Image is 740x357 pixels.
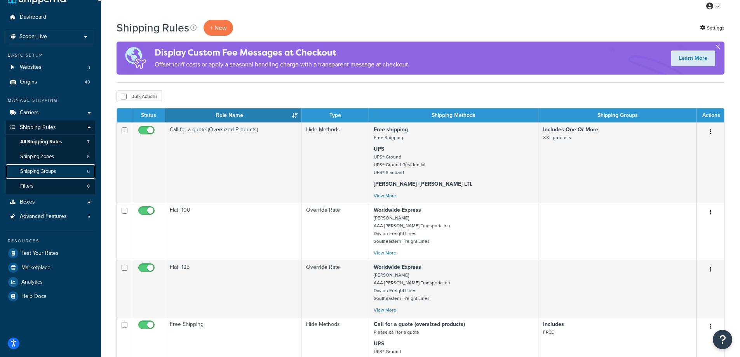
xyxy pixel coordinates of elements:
strong: Call for a quote (oversized products) [374,320,465,328]
small: Free Shipping [374,134,403,141]
span: Help Docs [21,293,47,300]
li: Shipping Zones [6,150,95,164]
span: Shipping Rules [20,124,56,131]
small: [PERSON_NAME] AAA [PERSON_NAME] Transportation Dayton Freight Lines Southeastern Freight Lines [374,272,450,302]
span: 49 [85,79,90,85]
li: Shipping Groups [6,164,95,179]
th: Shipping Methods [369,108,538,122]
a: Shipping Zones 5 [6,150,95,164]
span: 5 [87,213,90,220]
a: Learn More [671,51,715,66]
p: Offset tariff costs or apply a seasonal handling charge with a transparent message at checkout. [155,59,409,70]
strong: Includes [543,320,564,328]
a: Dashboard [6,10,95,24]
th: Type [301,108,369,122]
li: Advanced Features [6,209,95,224]
a: Filters 0 [6,179,95,193]
a: Advanced Features 5 [6,209,95,224]
th: Status [132,108,165,122]
td: Override Rate [301,203,369,260]
th: Actions [697,108,724,122]
span: Boxes [20,199,35,205]
a: Help Docs [6,289,95,303]
span: 6 [87,168,90,175]
strong: Includes One Or More [543,125,598,134]
button: Open Resource Center [713,330,732,349]
a: Test Your Rates [6,246,95,260]
a: Shipping Rules [6,120,95,135]
span: Test Your Rates [21,250,59,257]
strong: Free shipping [374,125,408,134]
span: Websites [20,64,42,71]
li: Filters [6,179,95,193]
a: Websites 1 [6,60,95,75]
span: Advanced Features [20,213,67,220]
span: Analytics [21,279,43,286]
span: Shipping Groups [20,168,56,175]
small: FREE [543,329,554,336]
td: Call for a quote (Oversized Products) [165,122,301,203]
a: Settings [700,23,724,33]
strong: Worldwide Express [374,206,421,214]
span: Marketplace [21,265,50,271]
img: duties-banner-06bc72dcb5fe05cb3f9472aba00be2ae8eb53ab6f0d8bb03d382ba314ac3c341.png [117,42,155,75]
a: View More [374,306,396,313]
span: Filters [20,183,33,190]
span: 1 [89,64,90,71]
strong: UPS [374,145,384,153]
td: Override Rate [301,260,369,317]
span: Carriers [20,110,39,116]
th: Rule Name : activate to sort column descending [165,108,301,122]
h1: Shipping Rules [117,20,189,35]
a: All Shipping Rules 7 [6,135,95,149]
a: View More [374,249,396,256]
button: Bulk Actions [117,91,162,102]
small: UPS® Ground UPS® Ground Residential UPS® Standard [374,153,425,176]
td: Hide Methods [301,122,369,203]
span: 7 [87,139,90,145]
li: Origins [6,75,95,89]
a: Shipping Groups 6 [6,164,95,179]
div: Resources [6,238,95,244]
span: 0 [87,183,90,190]
li: Shipping Rules [6,120,95,194]
a: Analytics [6,275,95,289]
li: All Shipping Rules [6,135,95,149]
a: Boxes [6,195,95,209]
li: Websites [6,60,95,75]
div: Manage Shipping [6,97,95,104]
small: [PERSON_NAME] AAA [PERSON_NAME] Transportation Dayton Freight Lines Southeastern Freight Lines [374,214,450,245]
span: Scope: Live [19,33,47,40]
a: Origins 49 [6,75,95,89]
strong: Worldwide Express [374,263,421,271]
p: + New [204,20,233,36]
a: Carriers [6,106,95,120]
a: View More [374,192,396,199]
td: Flat_125 [165,260,301,317]
strong: [PERSON_NAME]+[PERSON_NAME] LTL [374,180,472,188]
a: Marketplace [6,261,95,275]
td: Flat_100 [165,203,301,260]
strong: UPS [374,340,384,348]
th: Shipping Groups [538,108,697,122]
div: Basic Setup [6,52,95,59]
h4: Display Custom Fee Messages at Checkout [155,46,409,59]
span: Dashboard [20,14,46,21]
span: 5 [87,153,90,160]
span: Shipping Zones [20,153,54,160]
span: All Shipping Rules [20,139,62,145]
small: Please call for a quote [374,329,419,336]
span: Origins [20,79,37,85]
small: XXL products [543,134,571,141]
